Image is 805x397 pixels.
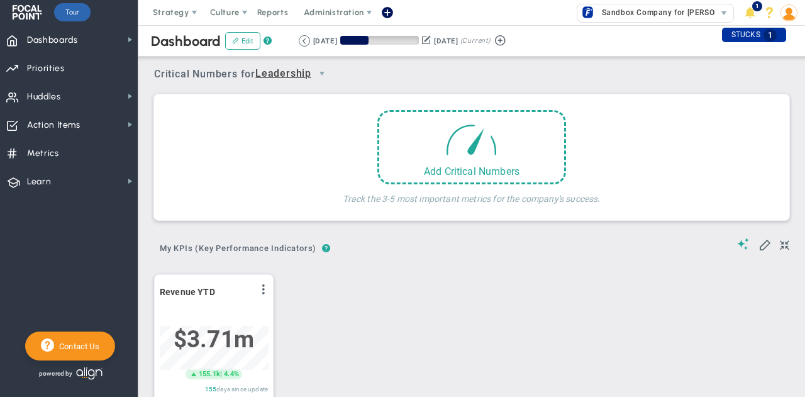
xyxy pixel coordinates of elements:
[25,364,155,383] div: Powered by Align
[596,4,750,21] span: Sandbox Company for [PERSON_NAME]
[722,28,786,42] div: STUCKS
[304,8,364,17] span: Administration
[340,36,419,45] div: Period Progress: 36% Day 33 of 90 with 57 remaining.
[299,35,310,47] button: Go to previous period
[27,140,59,167] span: Metrics
[313,35,337,47] div: [DATE]
[154,63,336,86] span: Critical Numbers for
[154,238,322,259] span: My KPIs (Key Performance Indicators)
[758,238,771,250] span: Edit My KPIs
[151,33,221,50] span: Dashboard
[752,1,762,11] span: 1
[160,287,215,297] span: Revenue YTD
[780,4,797,21] img: 147648.Person.photo
[343,184,600,204] h4: Track the 3-5 most important metrics for the company's success.
[174,326,254,353] span: $3,707,282
[220,370,222,378] span: |
[580,4,596,20] img: 33031.Company.photo
[715,4,733,22] span: select
[210,8,240,17] span: Culture
[224,370,239,378] span: 4.4%
[460,35,491,47] span: (Current)
[199,369,220,379] span: 155.1k
[763,29,777,42] span: 1
[153,8,189,17] span: Strategy
[27,169,51,195] span: Learn
[27,27,78,53] span: Dashboards
[27,112,80,138] span: Action Items
[255,66,311,82] span: Leadership
[54,342,99,351] span: Contact Us
[434,35,458,47] div: [DATE]
[27,55,65,82] span: Priorities
[154,238,322,260] button: My KPIs (Key Performance Indicators)
[216,386,268,393] span: days since update
[205,386,216,393] span: 155
[225,32,260,50] button: Edit
[737,238,750,250] span: Suggestions (AI Feature)
[379,165,564,177] div: Add Critical Numbers
[311,63,333,84] span: select
[27,84,61,110] span: Huddles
